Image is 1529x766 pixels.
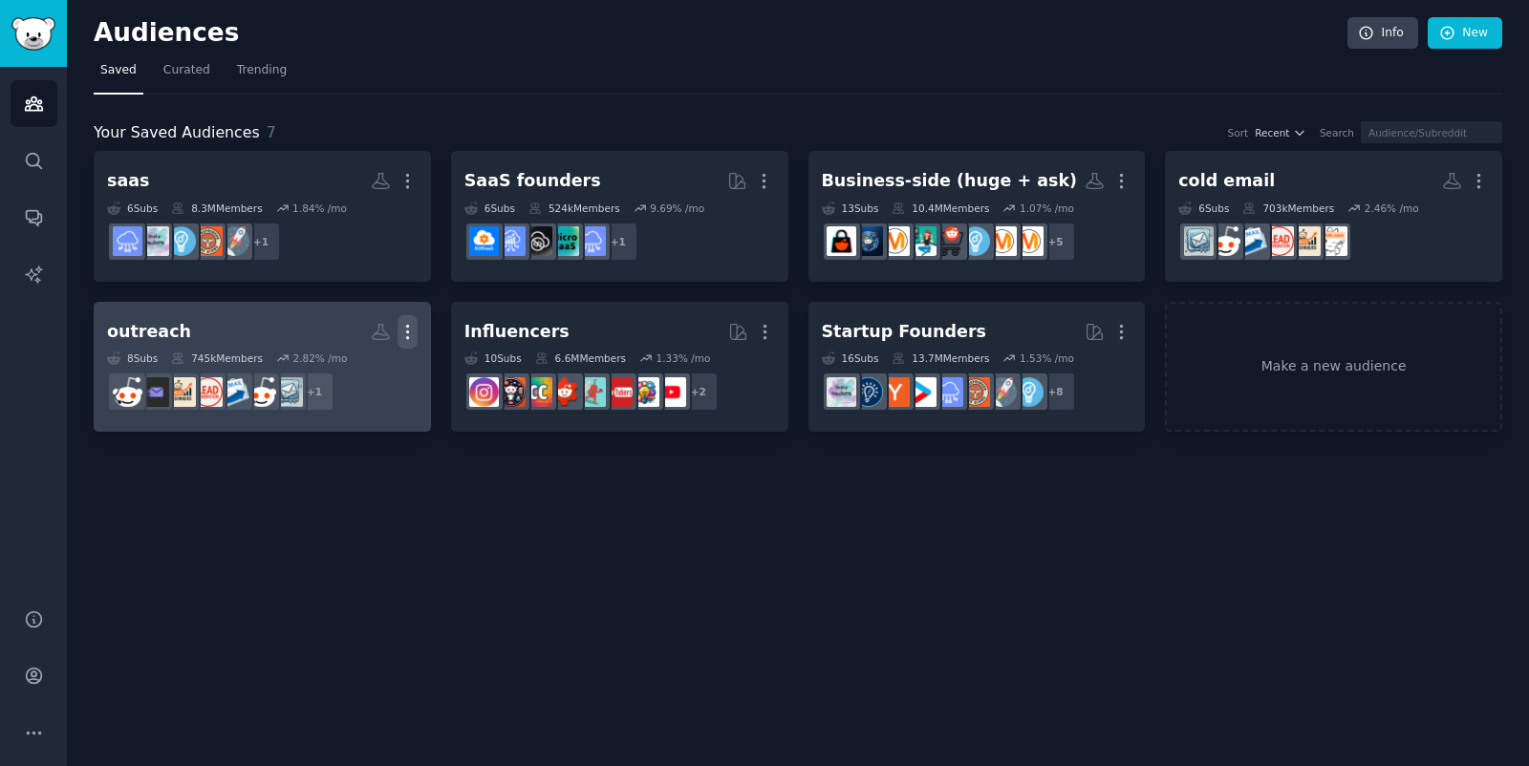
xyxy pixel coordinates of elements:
img: LeadGeneration [1264,226,1294,256]
img: Emailmarketing [220,377,249,407]
img: sales [1211,226,1240,256]
a: Curated [157,55,217,95]
img: youtube [657,377,686,407]
img: marketing [987,226,1017,256]
img: startups [987,377,1017,407]
img: DigitalMarketing [880,226,910,256]
img: digital_marketing [853,226,883,256]
img: GummySearch logo [11,17,55,51]
div: 1.84 % /mo [292,202,347,215]
img: microsaas [549,226,579,256]
div: 6 Sub s [1178,202,1229,215]
a: Trending [230,55,293,95]
img: NoCodeSaaS [523,226,552,256]
img: creators [630,377,659,407]
img: startup [907,377,937,407]
img: sales [113,377,142,407]
div: 2.82 % /mo [292,351,347,365]
img: salesdevelopment [247,377,276,407]
div: + 8 [1036,372,1076,412]
div: 13 Sub s [822,202,879,215]
img: LeadGeneration [193,377,223,407]
div: 9.69 % /mo [650,202,704,215]
img: SaaSSales [496,226,526,256]
img: socialmedia [496,377,526,407]
div: 524k Members [528,202,620,215]
img: indiehackers [827,377,856,407]
img: EntrepreneurRideAlong [960,377,990,407]
img: ecommerce [934,226,963,256]
img: Entrepreneur [1014,377,1044,407]
div: outreach [107,320,191,344]
div: 1.07 % /mo [1020,202,1074,215]
a: saas6Subs8.3MMembers1.84% /mo+1startupsEntrepreneurRideAlongEntrepreneurindiehackersSaaS [94,151,431,282]
button: Recent [1255,126,1306,139]
span: Recent [1255,126,1289,139]
div: cold email [1178,169,1275,193]
span: 7 [267,123,276,141]
img: AskMarketing [1014,226,1044,256]
img: SaaS [113,226,142,256]
a: New [1428,17,1502,50]
img: coldemail [1184,226,1214,256]
img: Emailmarketing [1238,226,1267,256]
a: outreach8Subs745kMembers2.82% /mo+1coldemailsalesdevelopmentEmailmarketingLeadGenerationsalestech... [94,302,431,433]
div: 6 Sub s [107,202,158,215]
img: coldemail [273,377,303,407]
div: Search [1320,126,1354,139]
img: ycombinator [880,377,910,407]
div: + 1 [294,372,334,412]
div: 8 Sub s [107,351,158,365]
a: Make a new audience [1165,302,1502,433]
div: 10.4M Members [892,202,989,215]
div: + 1 [598,222,638,262]
span: Trending [237,62,287,79]
a: cold email6Subs703kMembers2.46% /mob2b_salessalestechniquesLeadGenerationEmailmarketingsalescolde... [1165,151,1502,282]
span: Your Saved Audiences [94,121,260,145]
div: 6.6M Members [535,351,626,365]
img: B2BSaaS [469,226,499,256]
img: CreatorsAdvice [576,377,606,407]
a: Saved [94,55,143,95]
img: indiehackers [140,226,169,256]
img: b2b_sales [1318,226,1347,256]
div: + 1 [241,222,281,262]
img: SaaS [576,226,606,256]
div: Business-side (huge + ask) [822,169,1078,193]
div: saas [107,169,149,193]
div: 1.53 % /mo [1020,351,1074,365]
img: Entrepreneurship [853,377,883,407]
div: 1.33 % /mo [657,351,711,365]
img: EmailOutreach [140,377,169,407]
div: SaaS founders [464,169,601,193]
div: 703k Members [1242,202,1334,215]
div: 6 Sub s [464,202,515,215]
div: 745k Members [171,351,263,365]
span: Curated [163,62,210,79]
img: salestechniques [166,377,196,407]
h2: Audiences [94,18,1347,49]
img: NewTubers [603,377,633,407]
div: + 2 [678,372,719,412]
img: PartneredYoutube [549,377,579,407]
img: startups [220,226,249,256]
img: ContentCreators [523,377,552,407]
a: Startup Founders16Subs13.7MMembers1.53% /mo+8EntrepreneurstartupsEntrepreneurRideAlongSaaSstartup... [808,302,1146,433]
img: Entrepreneur [960,226,990,256]
input: Audience/Subreddit [1361,121,1502,143]
div: 2.46 % /mo [1365,202,1419,215]
div: 13.7M Members [892,351,989,365]
div: 10 Sub s [464,351,522,365]
a: SaaS founders6Subs524kMembers9.69% /mo+1SaaSmicrosaasNoCodeSaaSSaaSSalesB2BSaaS [451,151,788,282]
a: Influencers10Subs6.6MMembers1.33% /mo+2youtubecreatorsNewTubersCreatorsAdvicePartneredYoutubeCont... [451,302,788,433]
div: Influencers [464,320,570,344]
a: Business-side (huge + ask)13Subs10.4MMembers1.07% /mo+5AskMarketingmarketingEntrepreneurecommerce... [808,151,1146,282]
img: SaaS [934,377,963,407]
img: Entrepreneur [166,226,196,256]
div: Sort [1228,126,1249,139]
div: Startup Founders [822,320,986,344]
div: + 5 [1036,222,1076,262]
img: EntrepreneurRideAlong [193,226,223,256]
img: salestechniques [1291,226,1321,256]
span: Saved [100,62,137,79]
